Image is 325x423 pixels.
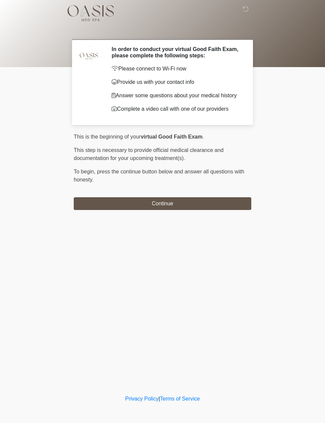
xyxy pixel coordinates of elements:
h2: In order to conduct your virtual Good Faith Exam, please complete the following steps: [112,46,241,59]
a: | [158,396,160,402]
button: Continue [74,197,251,210]
span: To begin, [74,169,97,174]
p: Provide us with your contact info [112,78,241,86]
span: This is the beginning of your [74,134,141,140]
h1: ‎ ‎ [69,24,256,37]
p: Please connect to Wi-Fi now [112,65,241,73]
img: Oasis Med Spa Logo [67,5,114,21]
img: Agent Avatar [79,46,99,66]
strong: virtual Good Faith Exam [141,134,202,140]
a: Privacy Policy [125,396,159,402]
a: Terms of Service [160,396,200,402]
p: Complete a video call with one of our providers [112,105,241,113]
span: . [202,134,204,140]
p: Answer some questions about your medical history [112,92,241,100]
span: press the continue button below and answer all questions with honesty. [74,169,244,182]
span: This step is necessary to provide official medical clearance and documentation for your upcoming ... [74,147,223,161]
